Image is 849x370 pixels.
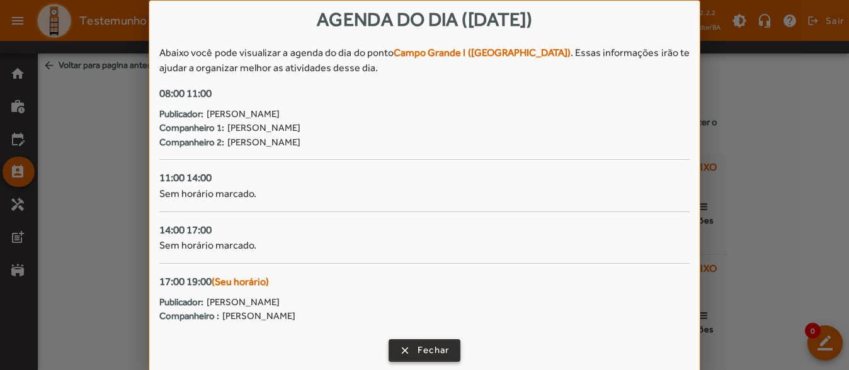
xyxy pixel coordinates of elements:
span: [PERSON_NAME] [227,121,300,135]
span: Fechar [418,343,450,357]
div: 14:00 17:00 [159,222,690,238]
div: 08:00 11:00 [159,86,690,102]
span: (Seu horário) [212,276,269,288]
button: Fechar [389,339,461,362]
strong: Campo Grande I ([GEOGRAPHIC_DATA]) [394,47,571,59]
span: [PERSON_NAME] [227,135,300,150]
strong: Companheiro 1: [159,121,224,135]
span: Agenda do dia ([DATE]) [317,8,532,30]
strong: Publicador: [159,295,203,310]
div: 11:00 14:00 [159,170,690,186]
span: Sem horário marcado. [159,188,256,199]
div: 17:00 19:00 [159,274,690,290]
span: [PERSON_NAME] [207,295,280,310]
span: Sem horário marcado. [159,239,256,251]
div: Abaixo você pode visualizar a agenda do dia do ponto . Essas informações irão te ajudar a organiz... [159,45,690,76]
span: [PERSON_NAME] [222,309,295,323]
strong: Publicador: [159,107,203,121]
strong: Companheiro 2: [159,135,224,150]
strong: Companheiro : [159,309,219,323]
span: [PERSON_NAME] [207,107,280,121]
